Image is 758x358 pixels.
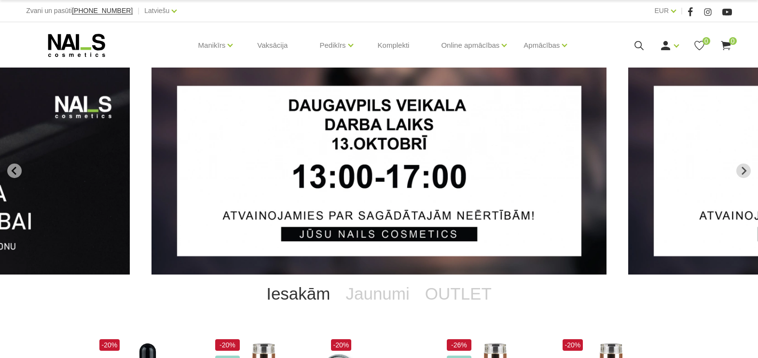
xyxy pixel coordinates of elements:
[338,275,417,313] a: Jaunumi
[215,339,240,351] span: -20%
[655,5,669,16] a: EUR
[198,26,226,65] a: Manikīrs
[693,40,705,52] a: 0
[152,68,606,275] li: 1 of 13
[331,339,352,351] span: -20%
[249,22,295,69] a: Vaksācija
[319,26,345,65] a: Pedikīrs
[144,5,169,16] a: Latviešu
[417,275,499,313] a: OUTLET
[441,26,499,65] a: Online apmācības
[72,7,133,14] a: [PHONE_NUMBER]
[736,164,751,178] button: Next slide
[681,5,683,17] span: |
[703,37,710,45] span: 0
[563,339,583,351] span: -20%
[370,22,417,69] a: Komplekti
[720,40,732,52] a: 0
[447,339,472,351] span: -26%
[259,275,338,313] a: Iesakām
[138,5,139,17] span: |
[99,339,120,351] span: -20%
[524,26,560,65] a: Apmācības
[729,37,737,45] span: 0
[26,5,133,17] div: Zvani un pasūti
[7,164,22,178] button: Go to last slide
